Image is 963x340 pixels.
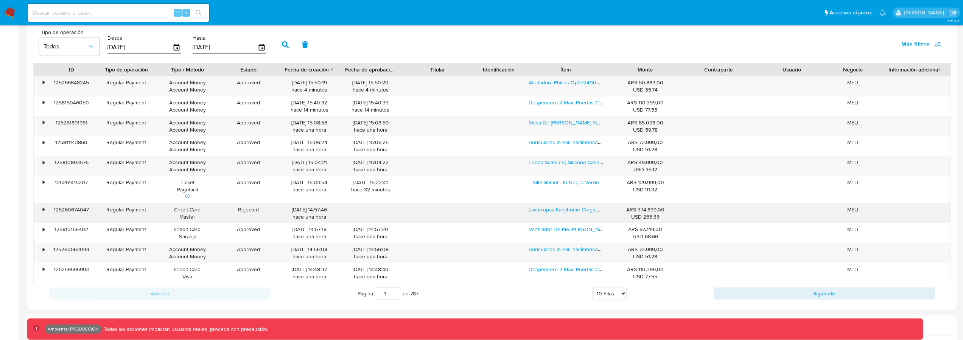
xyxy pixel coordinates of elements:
[102,326,268,333] p: Todas las acciones impactan usuarios reales, proceda con precaución.
[879,9,886,16] a: Notificaciones
[185,9,187,16] span: s
[829,9,872,17] span: Accesos rápidos
[904,9,947,16] p: kevin.palacios@mercadolibre.com
[175,9,180,16] span: ⌥
[28,8,209,18] input: Buscar usuario o caso...
[191,8,206,18] button: search-icon
[949,9,957,17] a: Salir
[947,18,959,24] span: 3.158.0
[48,328,99,331] p: Ambiente: PRODUCCIÓN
